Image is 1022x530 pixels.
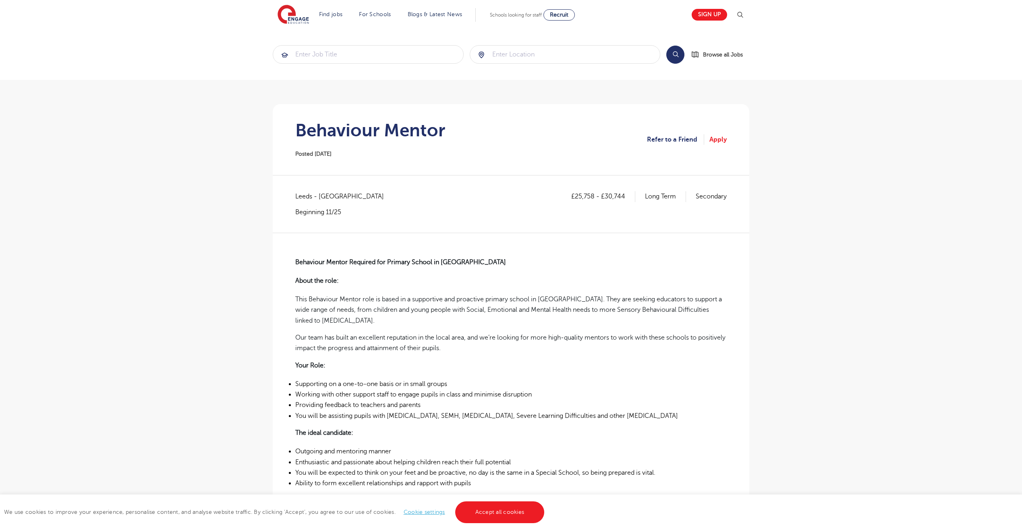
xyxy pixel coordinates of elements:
strong: Behaviour Mentor Required for Primary School in [GEOGRAPHIC_DATA] [295,259,506,266]
div: Submit [470,45,661,64]
p: Beginning 11/25 [295,208,392,217]
span: We use cookies to improve your experience, personalise content, and analyse website traffic. By c... [4,509,546,515]
a: Cookie settings [404,509,445,515]
button: Search [666,46,684,64]
a: Find jobs [319,11,343,17]
span: Recruit [550,12,568,18]
strong: Your Role: [295,362,325,369]
a: Browse all Jobs [691,50,749,59]
strong: The ideal candidate: [295,429,353,436]
h1: Behaviour Mentor [295,120,445,140]
a: Refer to a Friend [647,134,704,145]
li: Outgoing and mentoring manner [295,446,727,457]
img: Engage Education [278,5,309,25]
strong: About the role: [295,277,339,284]
p: Secondary [696,191,727,202]
a: Sign up [692,9,727,21]
li: Providing feedback to teachers and parents [295,400,727,410]
span: Posted [DATE] [295,151,332,157]
a: Accept all cookies [455,501,545,523]
p: Long Term [645,191,686,202]
div: Submit [273,45,464,64]
p: £25,758 - £30,744 [571,191,635,202]
input: Submit [470,46,660,63]
a: Apply [709,134,727,145]
span: Leeds - [GEOGRAPHIC_DATA] [295,191,392,202]
li: Enthusiastic and passionate about helping children reach their full potential [295,457,727,467]
p: This Behaviour Mentor role is based in a supportive and proactive primary school in [GEOGRAPHIC_D... [295,294,727,326]
li: Working with other support staff to engage pupils in class and minimise disruption [295,389,727,400]
li: Ability to form excellent relationships and rapport with pupils [295,478,727,488]
span: Browse all Jobs [703,50,743,59]
p: Our team has built an excellent reputation in the local area, and we’re looking for more high-qua... [295,332,727,354]
a: Blogs & Latest News [408,11,462,17]
input: Submit [273,46,463,63]
li: Supporting on a one-to-one basis or in small groups [295,379,727,389]
li: You will be assisting pupils with [MEDICAL_DATA], SEMH, [MEDICAL_DATA], Severe Learning Difficult... [295,411,727,421]
a: For Schools [359,11,391,17]
span: Schools looking for staff [490,12,542,18]
li: You will be expected to think on your feet and be proactive, no day is the same in a Special Scho... [295,467,727,478]
a: Recruit [543,9,575,21]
